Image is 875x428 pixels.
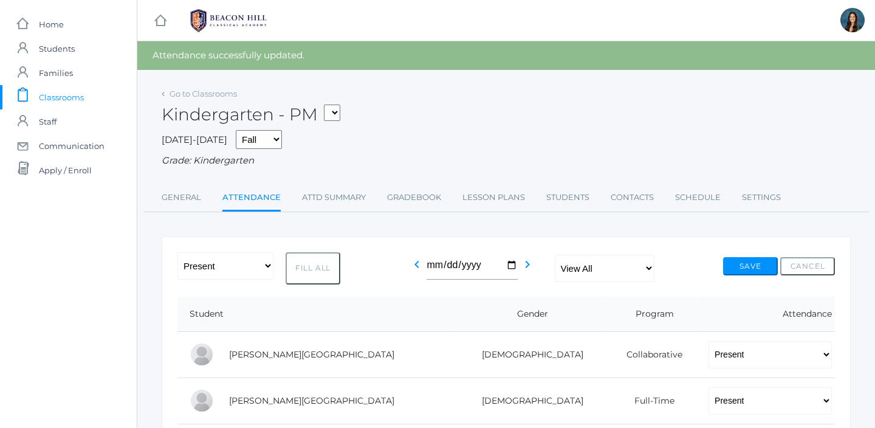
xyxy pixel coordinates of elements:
[190,388,214,413] div: Jordan Bell
[286,252,340,285] button: Fill All
[520,263,535,274] a: chevron_right
[780,257,835,275] button: Cancel
[604,297,696,332] th: Program
[229,395,394,406] a: [PERSON_NAME][GEOGRAPHIC_DATA]
[452,331,604,378] td: [DEMOGRAPHIC_DATA]
[222,185,281,212] a: Attendance
[520,257,535,272] i: chevron_right
[137,41,875,70] div: Attendance successfully updated.
[39,109,57,134] span: Staff
[840,8,865,32] div: Jordyn Dewey
[162,185,201,210] a: General
[675,185,721,210] a: Schedule
[39,134,105,158] span: Communication
[696,297,835,332] th: Attendance
[742,185,781,210] a: Settings
[170,89,237,98] a: Go to Classrooms
[177,297,452,332] th: Student
[302,185,366,210] a: Attd Summary
[611,185,654,210] a: Contacts
[410,263,424,274] a: chevron_left
[162,105,340,124] h2: Kindergarten - PM
[452,297,604,332] th: Gender
[39,36,75,61] span: Students
[162,134,227,145] span: [DATE]-[DATE]
[387,185,441,210] a: Gradebook
[190,342,214,367] div: Charlotte Bair
[162,154,851,168] div: Grade: Kindergarten
[604,378,696,424] td: Full-Time
[39,12,64,36] span: Home
[604,331,696,378] td: Collaborative
[229,349,394,360] a: [PERSON_NAME][GEOGRAPHIC_DATA]
[183,5,274,36] img: 1_BHCALogos-05.png
[546,185,589,210] a: Students
[723,257,778,275] button: Save
[452,378,604,424] td: [DEMOGRAPHIC_DATA]
[462,185,525,210] a: Lesson Plans
[39,158,92,182] span: Apply / Enroll
[410,257,424,272] i: chevron_left
[39,61,73,85] span: Families
[39,85,84,109] span: Classrooms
